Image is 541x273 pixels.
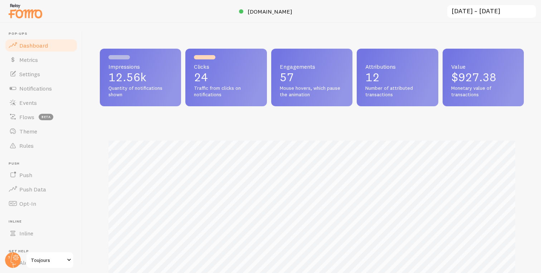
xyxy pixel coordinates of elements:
[280,85,344,98] span: Mouse hovers, which pause the animation
[26,252,74,269] a: Toujours
[19,200,36,207] span: Opt-In
[194,72,258,83] p: 24
[4,168,78,182] a: Push
[19,113,34,121] span: Flows
[4,81,78,96] a: Notifications
[4,67,78,81] a: Settings
[39,114,53,120] span: beta
[9,249,78,254] span: Get Help
[9,31,78,36] span: Pop-ups
[31,256,65,264] span: Toujours
[108,85,172,98] span: Quantity of notifications shown
[19,99,37,106] span: Events
[108,64,172,69] span: Impressions
[19,42,48,49] span: Dashboard
[4,96,78,110] a: Events
[4,124,78,138] a: Theme
[365,64,429,69] span: Attributions
[19,186,46,193] span: Push Data
[451,85,515,98] span: Monetary value of transactions
[9,161,78,166] span: Push
[108,72,172,83] p: 12.56k
[4,138,78,153] a: Rules
[280,64,344,69] span: Engagements
[4,38,78,53] a: Dashboard
[19,70,40,78] span: Settings
[19,56,38,63] span: Metrics
[4,196,78,211] a: Opt-In
[451,70,496,84] span: $927.38
[4,53,78,67] a: Metrics
[4,110,78,124] a: Flows beta
[280,72,344,83] p: 57
[365,85,429,98] span: Number of attributed transactions
[19,85,52,92] span: Notifications
[365,72,429,83] p: 12
[19,171,32,179] span: Push
[194,85,258,98] span: Traffic from clicks on notifications
[9,219,78,224] span: Inline
[4,182,78,196] a: Push Data
[19,128,37,135] span: Theme
[451,64,515,69] span: Value
[8,2,43,20] img: fomo-relay-logo-orange.svg
[19,142,34,149] span: Rules
[4,226,78,240] a: Inline
[194,64,258,69] span: Clicks
[19,230,33,237] span: Inline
